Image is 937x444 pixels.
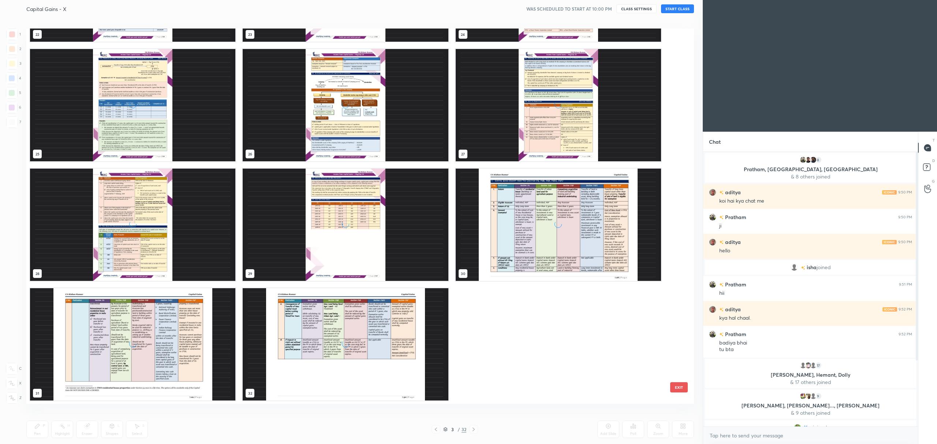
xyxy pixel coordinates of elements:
[791,264,798,271] img: default.png
[805,156,812,163] img: e1f1f9677a884f6eae9e7dfc4a7b18dd.jpg
[810,156,817,163] img: a358d6efd4b64471b9a414a6fa5ab202.jpg
[799,392,807,400] img: 3
[724,330,746,338] h6: Pratham
[6,363,22,375] div: C
[810,362,817,369] img: default.png
[719,197,912,205] div: koi hai kya chat me
[709,189,716,196] img: e38ab81fadd44d958d0b9871958952d3.jpg
[719,191,724,195] img: no-rating-badge.077c3623.svg
[709,214,716,221] img: d672635e3b8c4d1db0e3ab6860ad7260.jpg
[6,102,21,113] div: 6
[709,331,716,338] img: d672635e3b8c4d1db0e3ab6860ad7260.jpg
[6,116,21,128] div: 7
[898,190,912,195] div: 9:50 PM
[899,282,912,287] div: 9:51 PM
[882,307,897,312] img: iconic-light.a09c19a4.png
[719,240,724,244] img: no-rating-badge.077c3623.svg
[724,281,746,288] h6: Pratham
[932,178,935,184] p: G
[26,29,681,404] div: grid
[719,283,724,287] img: no-rating-badge.077c3623.svg
[724,305,741,313] h6: aditya
[462,426,466,433] div: 32
[799,362,807,369] img: default.png
[724,188,741,196] h6: aditya
[709,372,912,378] p: [PERSON_NAME], Hemant, Dolly
[799,156,807,163] img: d672635e3b8c4d1db0e3ab6860ad7260.jpg
[526,5,612,12] h5: WAS SCHEDULED TO START AT 10:00 PM
[898,215,912,219] div: 9:50 PM
[709,410,912,416] p: & 9 others joined
[709,379,912,385] p: & 17 others joined
[709,403,912,409] p: [PERSON_NAME], [PERSON_NAME]..., [PERSON_NAME]
[6,43,21,55] div: 2
[805,362,812,369] img: 3
[6,29,21,40] div: 1
[817,264,831,270] span: joined
[813,425,827,430] span: joined
[807,264,817,270] span: isha
[719,290,912,297] div: hii
[810,392,817,400] img: default.png
[709,174,912,180] p: & 8 others joined
[719,339,912,353] div: badiya bhai tu bta
[6,72,21,84] div: 4
[804,425,813,430] span: You
[882,190,897,195] img: iconic-light.a09c19a4.png
[933,138,935,143] p: T
[616,4,657,13] button: CLASS SETTINGS
[719,215,724,219] img: no-rating-badge.077c3623.svg
[670,382,688,392] button: EXIT
[26,5,66,12] h4: Capital Gains - X
[815,156,822,163] div: 8
[719,315,912,322] div: kya hal chaal.
[719,247,912,255] div: hello
[882,240,897,244] img: iconic-light.a09c19a4.png
[724,238,741,246] h6: aditya
[724,213,746,221] h6: Pratham
[709,306,716,313] img: e38ab81fadd44d958d0b9871958952d3.jpg
[709,281,716,288] img: d672635e3b8c4d1db0e3ab6860ad7260.jpg
[703,152,918,426] div: grid
[709,166,912,172] p: Pratham, [GEOGRAPHIC_DATA], [GEOGRAPHIC_DATA]
[801,266,805,270] img: no-rating-badge.077c3623.svg
[898,240,912,244] div: 9:50 PM
[794,424,801,431] img: 1b2d820965364134af14a78726495715.jpg
[815,392,822,400] div: 9
[703,132,727,151] p: Chat
[719,308,724,312] img: no-rating-badge.077c3623.svg
[449,427,456,432] div: 3
[6,392,22,404] div: Z
[6,87,21,99] div: 5
[899,307,912,312] div: 9:52 PM
[719,332,724,336] img: no-rating-badge.077c3623.svg
[719,222,912,230] div: ji
[6,377,22,389] div: X
[899,332,912,336] div: 9:52 PM
[932,158,935,163] p: D
[661,4,694,13] button: START CLASS
[815,362,822,369] div: 17
[6,58,21,69] div: 3
[805,392,812,400] img: aebe5c7af825450aafd2fcc9c9622a9f.jpg
[709,238,716,246] img: e38ab81fadd44d958d0b9871958952d3.jpg
[458,427,460,432] div: /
